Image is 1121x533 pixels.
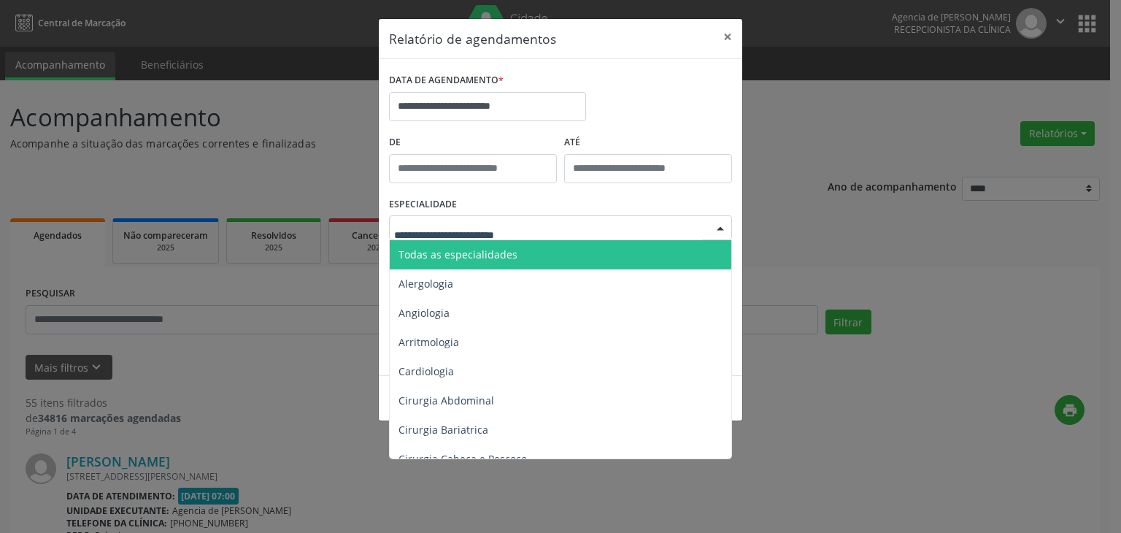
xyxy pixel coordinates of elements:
[398,452,527,466] span: Cirurgia Cabeça e Pescoço
[389,193,457,216] label: ESPECIALIDADE
[713,19,742,55] button: Close
[389,131,557,154] label: De
[398,423,488,437] span: Cirurgia Bariatrica
[398,394,494,407] span: Cirurgia Abdominal
[398,335,459,349] span: Arritmologia
[389,69,504,92] label: DATA DE AGENDAMENTO
[389,29,556,48] h5: Relatório de agendamentos
[398,248,517,261] span: Todas as especialidades
[398,306,450,320] span: Angiologia
[398,364,454,378] span: Cardiologia
[564,131,732,154] label: ATÉ
[398,277,453,291] span: Alergologia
